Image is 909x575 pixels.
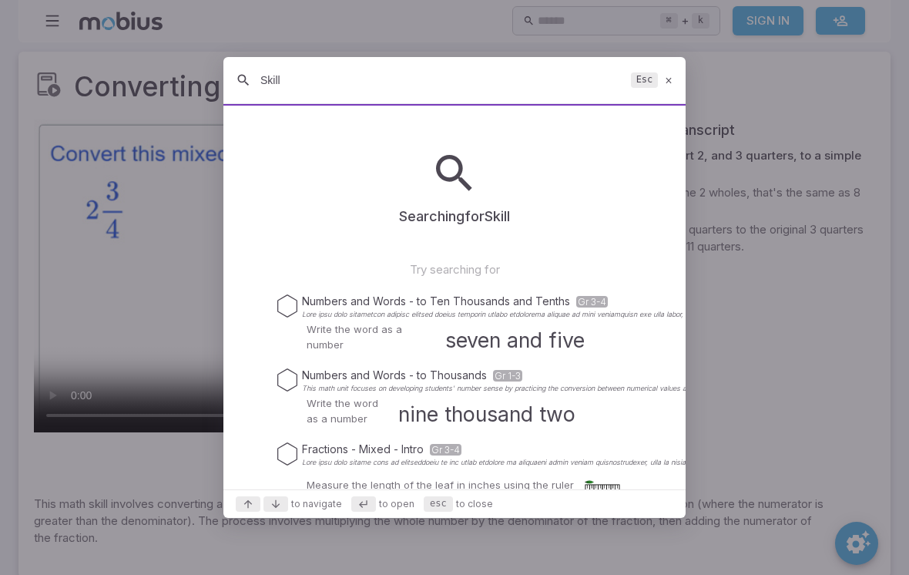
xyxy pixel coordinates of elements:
[576,296,608,308] span: Gr 3-4
[291,497,342,511] span: to navigate
[307,477,574,493] p: Measure the length of the leaf in inches using the ruler
[424,496,453,512] kbd: esc
[430,444,461,456] span: Gr 3-4
[399,206,510,227] p: Searching for Skill
[445,324,630,386] h3: seven and five tenths
[398,398,630,491] h3: nine thousand two hundred and twenty-five
[223,106,686,489] div: Suggestions
[410,261,500,278] p: Try searching for
[379,497,414,511] span: to open
[631,72,657,88] kbd: Esc
[456,497,493,511] span: to close
[493,370,522,382] span: Gr 1-3
[307,395,383,426] p: Write the word as a number
[307,321,430,352] p: Write the word as a number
